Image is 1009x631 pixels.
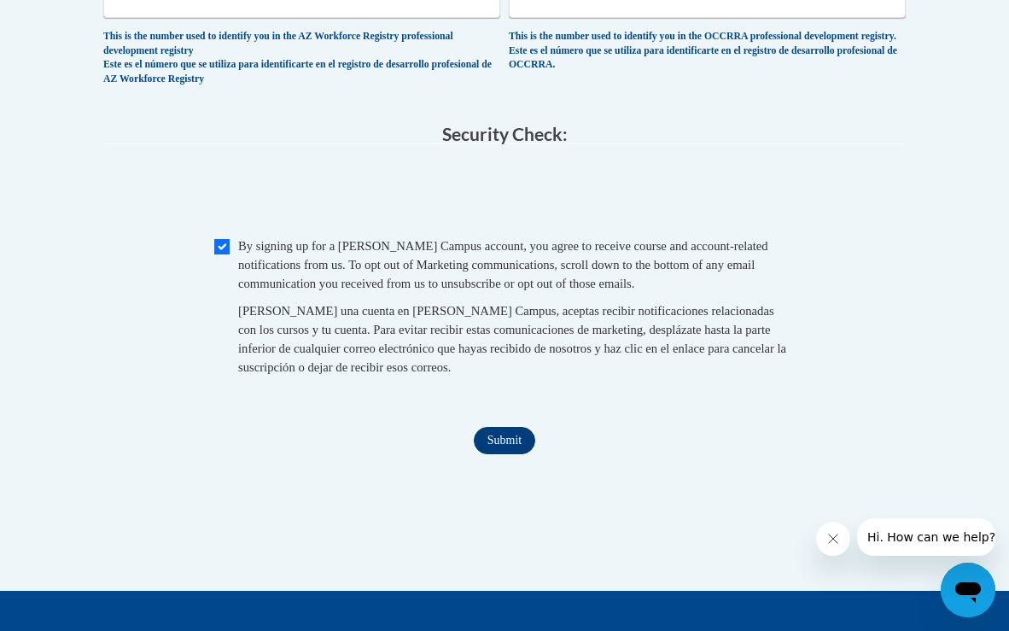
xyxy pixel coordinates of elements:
div: This is the number used to identify you in the OCCRRA professional development registry. Este es ... [509,30,906,72]
iframe: Button to launch messaging window [941,563,995,617]
div: This is the number used to identify you in the AZ Workforce Registry professional development reg... [103,30,500,86]
iframe: Close message [816,522,850,556]
span: Security Check: [442,123,568,144]
iframe: reCAPTCHA [375,161,634,228]
span: By signing up for a [PERSON_NAME] Campus account, you agree to receive course and account-related... [238,239,768,290]
input: Submit [474,427,535,454]
span: [PERSON_NAME] una cuenta en [PERSON_NAME] Campus, aceptas recibir notificaciones relacionadas con... [238,304,786,374]
iframe: Message from company [857,518,995,556]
